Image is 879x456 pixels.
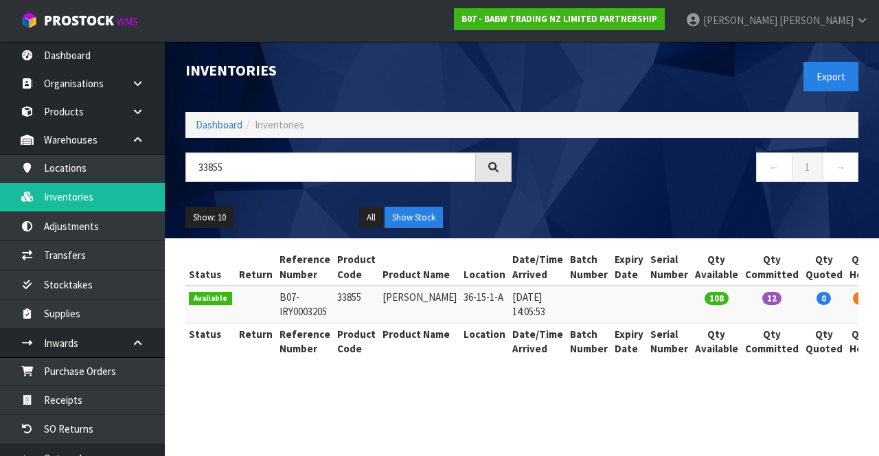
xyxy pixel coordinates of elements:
[334,323,379,359] th: Product Code
[822,152,858,182] a: →
[359,207,383,229] button: All
[611,249,647,286] th: Expiry Date
[762,292,781,305] span: 12
[703,14,777,27] span: [PERSON_NAME]
[802,323,846,359] th: Qty Quoted
[185,249,236,286] th: Status
[460,249,509,286] th: Location
[185,62,512,78] h1: Inventories
[454,8,665,30] a: B07 - BABW TRADING NZ LIMITED PARTNERSHIP
[334,286,379,323] td: 33855
[379,249,460,286] th: Product Name
[276,286,334,323] td: B07-IRY0003205
[742,323,802,359] th: Qty Committed
[21,12,38,29] img: cube-alt.png
[802,249,846,286] th: Qty Quoted
[44,12,114,30] span: ProStock
[334,249,379,286] th: Product Code
[705,292,729,305] span: 108
[647,323,692,359] th: Serial Number
[846,249,875,286] th: Qty Held
[276,249,334,286] th: Reference Number
[255,118,304,131] span: Inventories
[385,207,443,229] button: Show Stock
[611,323,647,359] th: Expiry Date
[692,323,742,359] th: Qty Available
[185,323,236,359] th: Status
[647,249,692,286] th: Serial Number
[379,286,460,323] td: [PERSON_NAME]
[196,118,242,131] a: Dashboard
[189,292,232,306] span: Available
[567,323,611,359] th: Batch Number
[509,286,567,323] td: [DATE] 14:05:53
[461,13,657,25] strong: B07 - BABW TRADING NZ LIMITED PARTNERSHIP
[567,249,611,286] th: Batch Number
[509,323,567,359] th: Date/Time Arrived
[117,15,138,28] small: WMS
[509,249,567,286] th: Date/Time Arrived
[460,286,509,323] td: 36-15-1-A
[185,152,476,182] input: Search inventories
[817,292,831,305] span: 0
[779,14,854,27] span: [PERSON_NAME]
[276,323,334,359] th: Reference Number
[692,249,742,286] th: Qty Available
[792,152,823,182] a: 1
[236,323,276,359] th: Return
[236,249,276,286] th: Return
[460,323,509,359] th: Location
[532,152,858,186] nav: Page navigation
[803,62,858,91] button: Export
[853,292,867,305] span: 0
[742,249,802,286] th: Qty Committed
[846,323,875,359] th: Qty Held
[185,207,233,229] button: Show: 10
[756,152,792,182] a: ←
[379,323,460,359] th: Product Name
